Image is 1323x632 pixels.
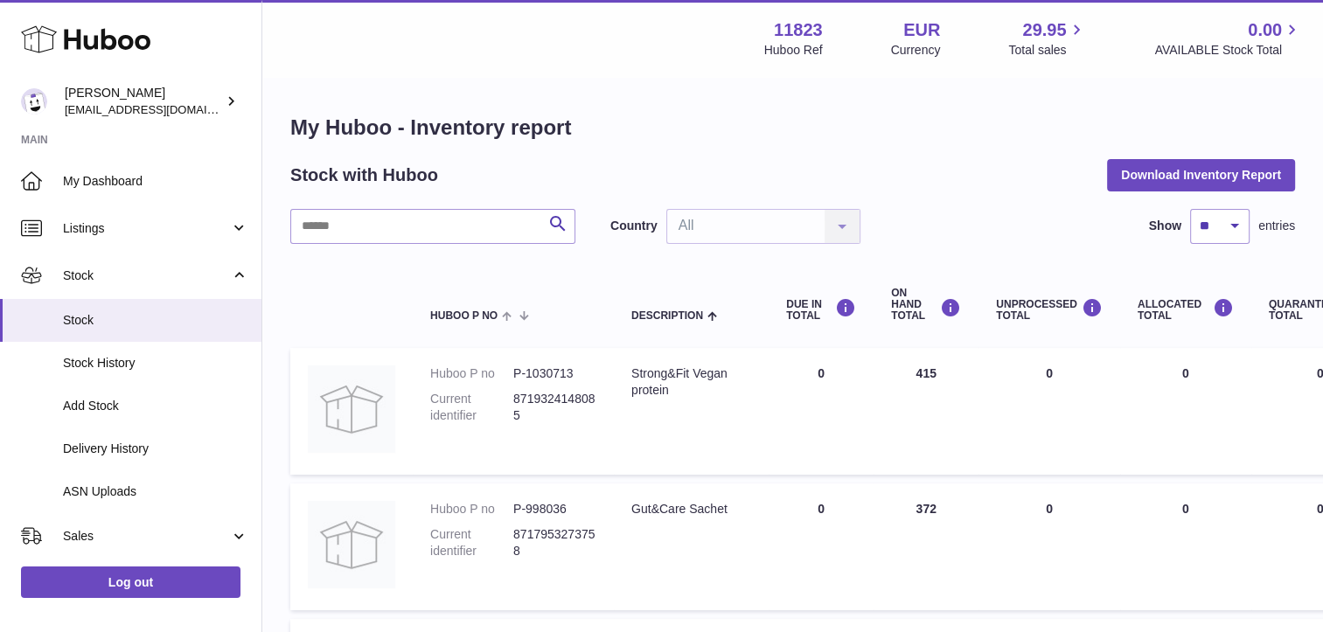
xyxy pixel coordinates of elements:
dd: P-1030713 [513,365,596,382]
div: ALLOCATED Total [1138,298,1234,322]
dd: 8717953273758 [513,526,596,559]
span: Huboo P no [430,310,498,322]
strong: EUR [903,18,940,42]
a: 29.95 Total sales [1008,18,1086,59]
dt: Huboo P no [430,365,513,382]
a: Log out [21,566,240,598]
td: 0 [769,348,874,475]
div: Huboo Ref [764,42,823,59]
span: ASN Uploads [63,483,248,500]
span: 29.95 [1022,18,1066,42]
dt: Huboo P no [430,501,513,517]
td: 0 [1120,348,1251,475]
td: 415 [874,348,978,475]
td: 372 [874,483,978,610]
span: Stock [63,267,230,284]
strong: 11823 [774,18,823,42]
div: Strong&Fit Vegan protein [631,365,751,399]
span: [EMAIL_ADDRESS][DOMAIN_NAME] [65,102,257,116]
div: [PERSON_NAME] [65,85,222,118]
img: product image [308,365,395,453]
label: Show [1149,218,1181,234]
dt: Current identifier [430,391,513,424]
span: Total sales [1008,42,1086,59]
dt: Current identifier [430,526,513,559]
td: 0 [978,348,1120,475]
div: Currency [891,42,941,59]
div: Gut&Care Sachet [631,501,751,517]
img: internalAdmin-11823@internal.huboo.com [21,88,47,115]
span: Add Stock [63,398,248,414]
span: 0.00 [1248,18,1282,42]
span: entries [1258,218,1295,234]
span: My Dashboard [63,173,248,190]
td: 0 [978,483,1120,610]
span: Stock History [63,355,248,372]
span: Description [631,310,703,322]
span: Listings [63,220,230,237]
button: Download Inventory Report [1107,159,1295,191]
a: 0.00 AVAILABLE Stock Total [1154,18,1302,59]
span: Sales [63,528,230,545]
h1: My Huboo - Inventory report [290,114,1295,142]
span: Stock [63,312,248,329]
td: 0 [1120,483,1251,610]
dd: P-998036 [513,501,596,517]
dd: 8719324148085 [513,391,596,424]
td: 0 [769,483,874,610]
label: Country [610,218,658,234]
div: ON HAND Total [891,288,961,323]
img: product image [308,501,395,588]
span: Delivery History [63,441,248,457]
span: AVAILABLE Stock Total [1154,42,1302,59]
div: UNPROCESSED Total [996,298,1103,322]
h2: Stock with Huboo [290,163,438,187]
div: DUE IN TOTAL [786,298,856,322]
